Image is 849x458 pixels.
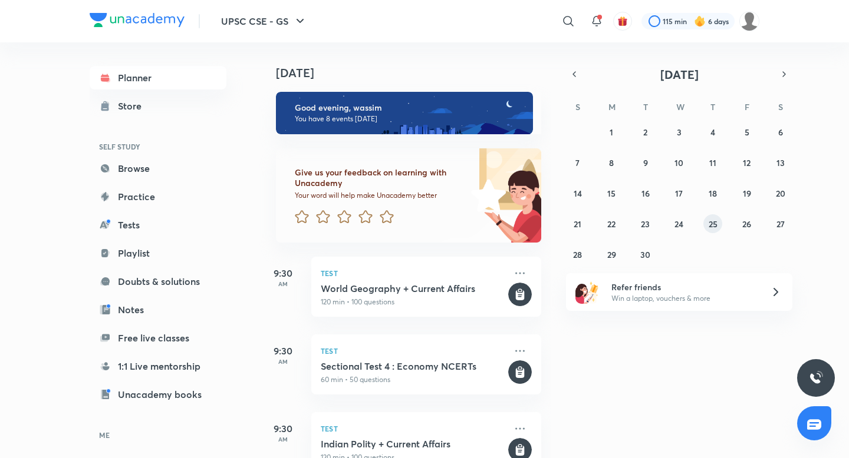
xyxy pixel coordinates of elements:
button: September 2, 2025 [636,122,655,141]
abbr: September 3, 2025 [677,127,682,138]
abbr: September 14, 2025 [574,188,582,199]
button: September 8, 2025 [602,153,621,172]
button: September 5, 2025 [738,122,756,141]
p: AM [259,358,307,365]
button: September 16, 2025 [636,184,655,203]
abbr: September 16, 2025 [641,188,650,199]
abbr: September 6, 2025 [778,127,783,138]
abbr: Monday [608,101,616,112]
abbr: September 25, 2025 [709,218,718,230]
abbr: September 26, 2025 [742,218,751,230]
button: September 17, 2025 [670,184,689,203]
a: Practice [90,185,226,208]
h5: 9:30 [259,422,307,436]
button: September 28, 2025 [568,245,587,264]
button: [DATE] [583,66,776,82]
p: 120 min • 100 questions [321,297,506,307]
p: AM [259,280,307,287]
span: [DATE] [660,67,699,82]
h6: Give us your feedback on learning with Unacademy [295,167,467,188]
button: September 20, 2025 [771,184,790,203]
h6: ME [90,425,226,445]
img: avatar [617,16,628,26]
img: wassim [739,11,759,31]
abbr: September 23, 2025 [641,218,650,230]
abbr: Friday [745,101,749,112]
p: Test [321,422,506,436]
abbr: September 17, 2025 [675,188,683,199]
a: Browse [90,157,226,180]
button: September 3, 2025 [670,122,689,141]
p: You have 8 events [DATE] [295,114,522,124]
a: Planner [90,66,226,89]
div: Store [118,99,149,113]
button: September 25, 2025 [703,214,722,233]
button: September 13, 2025 [771,153,790,172]
button: September 21, 2025 [568,214,587,233]
abbr: September 20, 2025 [776,188,785,199]
button: September 12, 2025 [738,153,756,172]
a: Doubts & solutions [90,270,226,293]
a: Unacademy books [90,383,226,406]
h5: 9:30 [259,266,307,280]
p: Test [321,266,506,280]
abbr: September 30, 2025 [640,249,650,260]
button: September 30, 2025 [636,245,655,264]
abbr: September 4, 2025 [710,127,715,138]
abbr: September 29, 2025 [607,249,616,260]
h6: SELF STUDY [90,137,226,157]
button: September 15, 2025 [602,184,621,203]
h6: Refer friends [611,281,756,293]
button: September 1, 2025 [602,122,621,141]
p: Test [321,344,506,358]
p: Your word will help make Unacademy better [295,191,467,200]
h5: 9:30 [259,344,307,358]
img: feedback_image [431,148,541,243]
h5: Sectional Test 4 : Economy NCERTs [321,360,506,372]
p: AM [259,436,307,443]
abbr: Wednesday [676,101,685,112]
abbr: September 9, 2025 [643,157,648,168]
a: Tests [90,213,226,237]
a: 1:1 Live mentorship [90,354,226,378]
abbr: Tuesday [643,101,648,112]
h5: World Geography + Current Affairs [321,283,506,294]
a: Free live classes [90,326,226,350]
a: Notes [90,298,226,321]
a: Company Logo [90,13,185,30]
img: streak [694,15,706,27]
abbr: September 22, 2025 [607,218,616,230]
button: September 29, 2025 [602,245,621,264]
button: September 14, 2025 [568,184,587,203]
abbr: September 18, 2025 [709,188,717,199]
button: September 19, 2025 [738,184,756,203]
abbr: September 24, 2025 [674,218,683,230]
abbr: September 15, 2025 [607,188,616,199]
abbr: September 7, 2025 [575,157,580,168]
button: September 18, 2025 [703,184,722,203]
img: Company Logo [90,13,185,27]
button: UPSC CSE - GS [214,9,314,33]
abbr: September 2, 2025 [643,127,647,138]
button: September 10, 2025 [670,153,689,172]
abbr: Thursday [710,101,715,112]
button: September 22, 2025 [602,214,621,233]
img: referral [575,280,599,304]
abbr: September 11, 2025 [709,157,716,168]
h5: Indian Polity + Current Affairs [321,438,506,450]
abbr: September 28, 2025 [573,249,582,260]
img: evening [276,92,533,134]
button: September 9, 2025 [636,153,655,172]
abbr: September 19, 2025 [743,188,751,199]
button: September 6, 2025 [771,122,790,141]
button: September 26, 2025 [738,214,756,233]
p: 60 min • 50 questions [321,374,506,385]
button: September 23, 2025 [636,214,655,233]
a: Store [90,94,226,118]
img: ttu [809,371,823,385]
p: Win a laptop, vouchers & more [611,293,756,304]
abbr: Saturday [778,101,783,112]
button: avatar [613,12,632,31]
abbr: September 5, 2025 [745,127,749,138]
h4: [DATE] [276,66,553,80]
